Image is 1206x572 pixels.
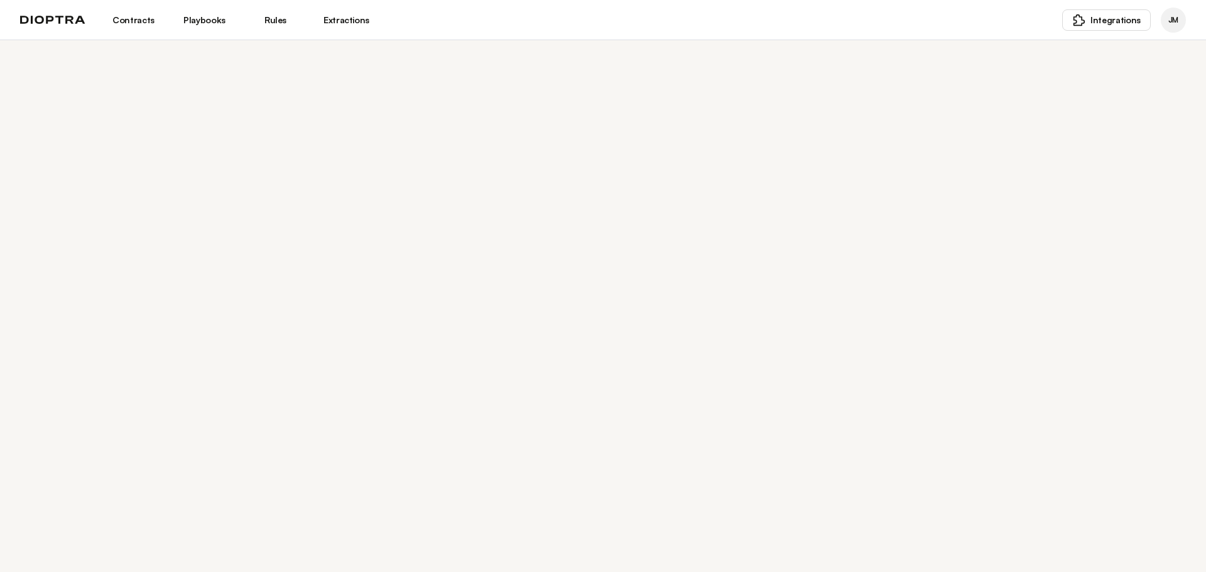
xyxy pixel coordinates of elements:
[177,9,232,31] a: Playbooks
[106,9,161,31] a: Contracts
[1161,8,1186,33] div: Jacob Morales
[20,16,85,24] img: logo
[1073,14,1085,26] img: puzzle
[1062,9,1151,31] button: Integrations
[1090,14,1141,26] span: Integrations
[1168,15,1178,25] span: JM
[247,9,303,31] a: Rules
[318,9,374,31] a: Extractions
